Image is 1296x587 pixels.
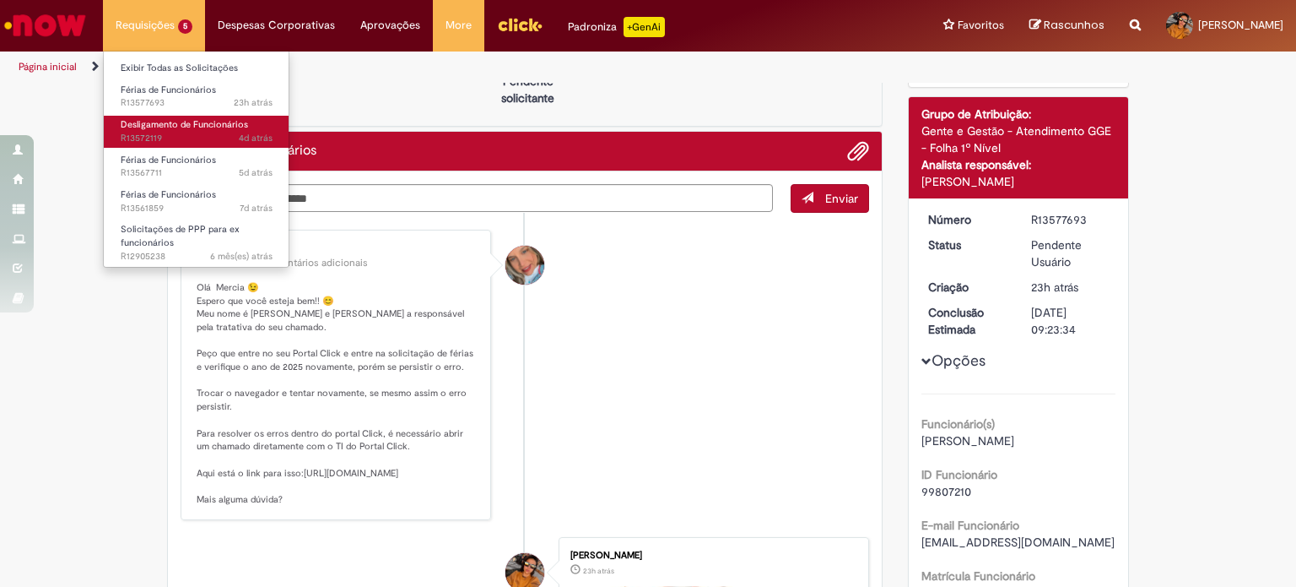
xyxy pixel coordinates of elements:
b: Matrícula Funcionário [921,568,1035,584]
span: [EMAIL_ADDRESS][DOMAIN_NAME] [921,535,1115,550]
ul: Requisições [103,51,289,268]
span: 5d atrás [239,166,273,179]
div: Grupo de Atribuição: [921,106,1116,122]
b: Funcionário(s) [921,416,995,432]
span: 4d atrás [239,132,273,144]
span: 5 [178,19,192,34]
span: R13572119 [121,132,273,145]
a: Página inicial [19,60,77,73]
span: [PERSON_NAME] [921,433,1014,448]
div: [PERSON_NAME] [921,173,1116,190]
span: Solicitações de PPP para ex funcionários [121,223,240,249]
time: 08/04/2025 08:48:31 [210,250,273,263]
span: Aprovações [360,17,420,34]
span: R12905238 [121,250,273,264]
dt: Número [915,211,1019,228]
div: Jacqueline Andrade Galani [505,246,544,285]
ul: Trilhas de página [13,52,851,83]
div: 29/09/2025 15:23:30 [1031,279,1110,296]
div: Pendente Usuário [1031,236,1110,270]
span: [PERSON_NAME] [1198,18,1283,32]
time: 29/09/2025 17:44:08 [209,258,239,269]
p: Olá Mercia 😉 Espero que você esteja bem!! 😊 Meu nome é [PERSON_NAME] e [PERSON_NAME] a responsáve... [197,281,478,507]
span: Enviar [825,191,858,206]
span: R13561859 [121,202,273,215]
div: Gente e Gestão - Atendimento GGE - Folha 1º Nível [921,122,1116,156]
div: [PERSON_NAME] [197,243,478,253]
dt: Status [915,236,1019,253]
a: Aberto R13567711 : Férias de Funcionários [104,151,289,182]
time: 25/09/2025 16:14:44 [239,166,273,179]
time: 26/09/2025 17:53:03 [239,132,273,144]
button: Enviar [791,184,869,213]
textarea: Digite sua mensagem aqui... [181,184,773,213]
div: [DATE] 09:23:34 [1031,304,1110,338]
span: Rascunhos [1044,17,1104,33]
dt: Conclusão Estimada [915,304,1019,338]
b: E-mail Funcionário [921,518,1019,533]
div: [PERSON_NAME] [570,551,851,561]
span: Favoritos [958,17,1004,34]
span: Férias de Funcionários [121,84,216,96]
span: R13567711 [121,166,273,180]
img: ServiceNow [2,8,89,42]
span: 23h atrás [1031,280,1078,295]
dt: Criação [915,279,1019,296]
div: Analista responsável: [921,156,1116,173]
span: Despesas Corporativas [218,17,335,34]
time: 29/09/2025 15:23:30 [1031,280,1078,295]
img: click_logo_yellow_360x200.png [497,12,543,37]
span: Férias de Funcionários [121,188,216,201]
a: Exibir Todas as Solicitações [104,59,289,78]
time: 29/09/2025 15:22:06 [583,566,614,576]
time: 24/09/2025 09:50:29 [240,202,273,215]
button: Adicionar anexos [847,140,869,162]
span: More [445,17,472,34]
p: Pendente solicitante [487,73,569,106]
span: 23h atrás [583,566,614,576]
div: R13577693 [1031,211,1110,228]
div: Padroniza [568,17,665,37]
span: 21h atrás [209,258,239,269]
a: Aberto R12905238 : Solicitações de PPP para ex funcionários [104,220,289,257]
a: Aberto R13577693 : Férias de Funcionários [104,81,289,112]
a: Aberto R13572119 : Desligamento de Funcionários [104,116,289,147]
a: Aberto R13561859 : Férias de Funcionários [104,186,289,217]
b: ID Funcionário [921,467,997,482]
span: Desligamento de Funcionários [121,118,248,131]
span: Requisições [116,17,175,34]
span: 23h atrás [234,96,273,109]
span: R13577693 [121,96,273,110]
span: 99807210 [921,484,971,499]
span: 6 mês(es) atrás [210,250,273,263]
small: Comentários adicionais [260,256,368,270]
a: Rascunhos [1029,18,1104,34]
span: Férias de Funcionários [121,154,216,166]
span: 7d atrás [240,202,273,215]
p: +GenAi [624,17,665,37]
